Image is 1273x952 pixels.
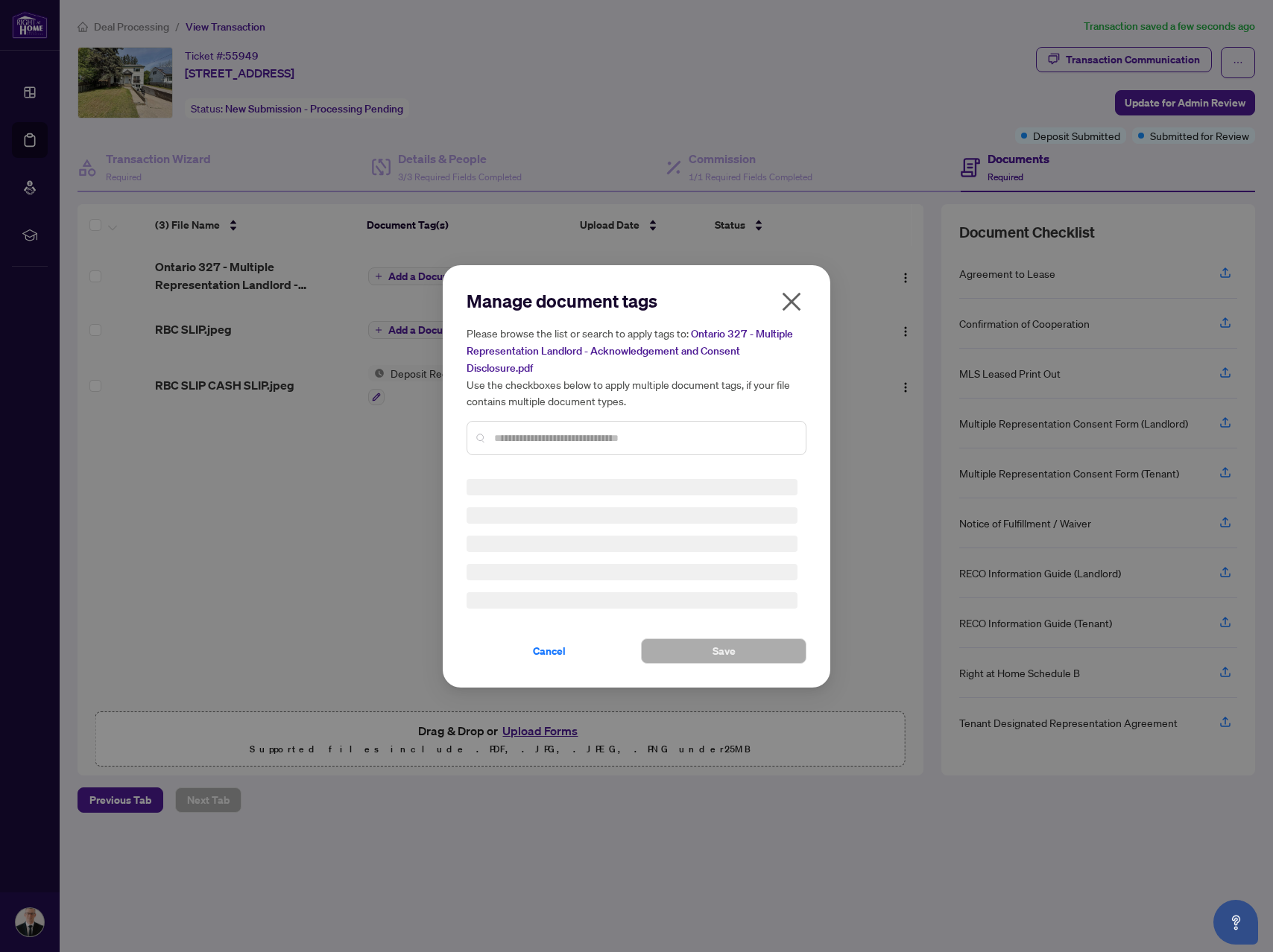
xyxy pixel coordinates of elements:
[533,639,566,663] span: Cancel
[1213,900,1258,945] button: Open asap
[467,638,632,664] button: Cancel
[780,290,803,314] span: close
[641,638,806,664] button: Save
[467,325,806,409] h5: Please browse the list or search to apply tags to: Use the checkboxes below to apply multiple doc...
[467,327,793,375] span: Ontario 327 - Multiple Representation Landlord - Acknowledgement and Consent Disclosure.pdf
[467,289,806,313] h2: Manage document tags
